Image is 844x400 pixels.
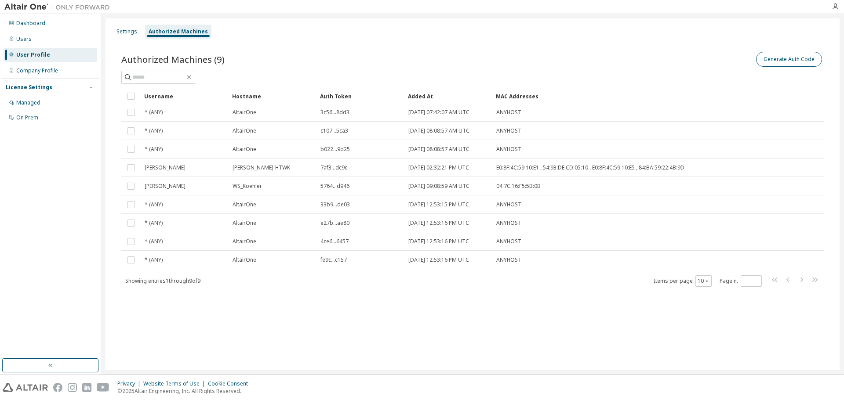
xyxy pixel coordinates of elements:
div: Dashboard [16,20,45,27]
button: Generate Auth Code [756,52,822,67]
span: Showing entries 1 through 9 of 9 [125,277,200,285]
div: Website Terms of Use [143,380,208,387]
span: [DATE] 12:53:16 PM UTC [408,220,469,227]
span: Authorized Machines (9) [121,53,225,65]
span: fe9c...c157 [320,256,347,263]
div: Managed [16,99,40,106]
span: [PERSON_NAME]-HTWK [233,164,290,171]
span: AltairOne [233,238,256,245]
span: AltairOne [233,201,256,208]
img: Altair One [4,3,114,11]
span: e27b...ae80 [320,220,349,227]
img: linkedin.svg [82,383,91,392]
span: [DATE] 09:08:59 AM UTC [408,183,469,190]
span: AltairOne [233,220,256,227]
span: * (ANY) [145,201,163,208]
span: ANYHOST [496,109,521,116]
div: On Prem [16,114,38,121]
span: 5764...d946 [320,183,349,190]
span: * (ANY) [145,256,163,263]
span: E0:8F:4C:59:10:E1 , 54:93:DE:CD:05:10 , E0:8F:4C:59:10:E5 , 84:BA:59:22:4B:9D [496,164,684,171]
p: © 2025 Altair Engineering, Inc. All Rights Reserved. [117,387,253,395]
img: youtube.svg [97,383,109,392]
span: * (ANY) [145,220,163,227]
span: [DATE] 12:53:15 PM UTC [408,201,469,208]
span: AltairOne [233,146,256,153]
span: b022...9d25 [320,146,350,153]
span: Items per page [654,275,712,287]
span: c107...5ca3 [320,127,348,134]
span: * (ANY) [145,238,163,245]
span: Page n. [720,275,762,287]
span: 04:7C:16:F5:5B:0B [496,183,541,190]
span: [DATE] 08:08:57 AM UTC [408,127,469,134]
span: [DATE] 12:53:16 PM UTC [408,238,469,245]
span: [PERSON_NAME] [145,183,186,190]
div: Auth Token [320,89,401,103]
span: AltairOne [233,256,256,263]
span: [DATE] 07:42:07 AM UTC [408,109,469,116]
span: [DATE] 02:32:21 PM UTC [408,164,469,171]
span: 3c56...8dd3 [320,109,349,116]
span: AltairOne [233,127,256,134]
div: Authorized Machines [149,28,208,35]
span: [DATE] 12:53:16 PM UTC [408,256,469,263]
button: 10 [698,277,709,285]
div: User Profile [16,51,50,58]
span: ANYHOST [496,220,521,227]
div: Company Profile [16,67,58,74]
div: Username [144,89,225,103]
img: facebook.svg [53,383,62,392]
span: * (ANY) [145,109,163,116]
div: MAC Addresses [496,89,731,103]
div: Settings [116,28,137,35]
span: ANYHOST [496,238,521,245]
span: [DATE] 08:08:57 AM UTC [408,146,469,153]
span: [PERSON_NAME] [145,164,186,171]
div: Users [16,36,32,43]
span: ANYHOST [496,146,521,153]
span: ANYHOST [496,127,521,134]
div: Hostname [232,89,313,103]
div: Cookie Consent [208,380,253,387]
span: ANYHOST [496,201,521,208]
span: * (ANY) [145,127,163,134]
span: 33b9...de03 [320,201,350,208]
span: * (ANY) [145,146,163,153]
span: WS_Koehler [233,183,262,190]
span: 4ce6...6457 [320,238,349,245]
div: Privacy [117,380,143,387]
img: altair_logo.svg [3,383,48,392]
img: instagram.svg [68,383,77,392]
div: License Settings [6,84,52,91]
div: Added At [408,89,489,103]
span: 7af3...dc9c [320,164,347,171]
span: ANYHOST [496,256,521,263]
span: AltairOne [233,109,256,116]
